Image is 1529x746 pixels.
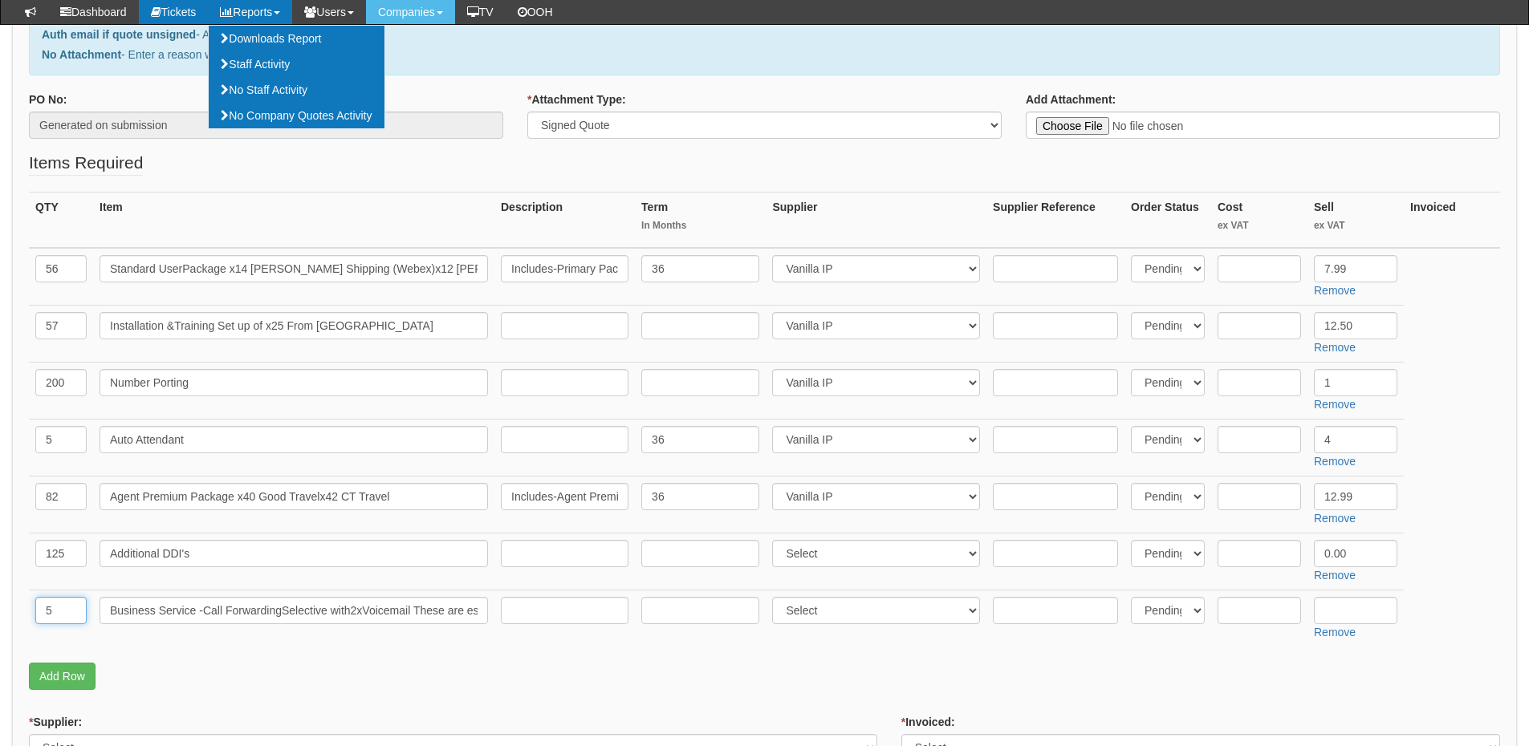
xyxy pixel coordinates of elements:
[1026,91,1116,107] label: Add Attachment:
[1314,398,1356,411] a: Remove
[42,48,121,61] b: No Attachment
[527,91,626,107] label: Attachment Type:
[209,26,384,51] a: Downloads Report
[1314,569,1356,582] a: Remove
[42,26,1487,43] p: - Attach quote or email.
[1218,219,1301,233] small: ex VAT
[1314,455,1356,468] a: Remove
[209,103,384,128] a: No Company Quotes Activity
[29,192,93,248] th: QTY
[209,51,384,77] a: Staff Activity
[29,663,96,690] a: Add Row
[1314,341,1356,354] a: Remove
[42,47,1487,63] p: - Enter a reason why there is no attachment.
[29,91,67,107] label: PO No:
[494,192,635,248] th: Description
[1314,219,1397,233] small: ex VAT
[29,714,82,730] label: Supplier:
[1314,512,1356,525] a: Remove
[1314,626,1356,639] a: Remove
[93,192,494,248] th: Item
[635,192,766,248] th: Term
[1211,192,1307,248] th: Cost
[209,77,384,103] a: No Staff Activity
[1307,192,1404,248] th: Sell
[986,192,1124,248] th: Supplier Reference
[901,714,955,730] label: Invoiced:
[766,192,986,248] th: Supplier
[1124,192,1211,248] th: Order Status
[42,28,196,41] b: Auth email if quote unsigned
[1404,192,1500,248] th: Invoiced
[1314,284,1356,297] a: Remove
[29,151,143,176] legend: Items Required
[641,219,759,233] small: In Months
